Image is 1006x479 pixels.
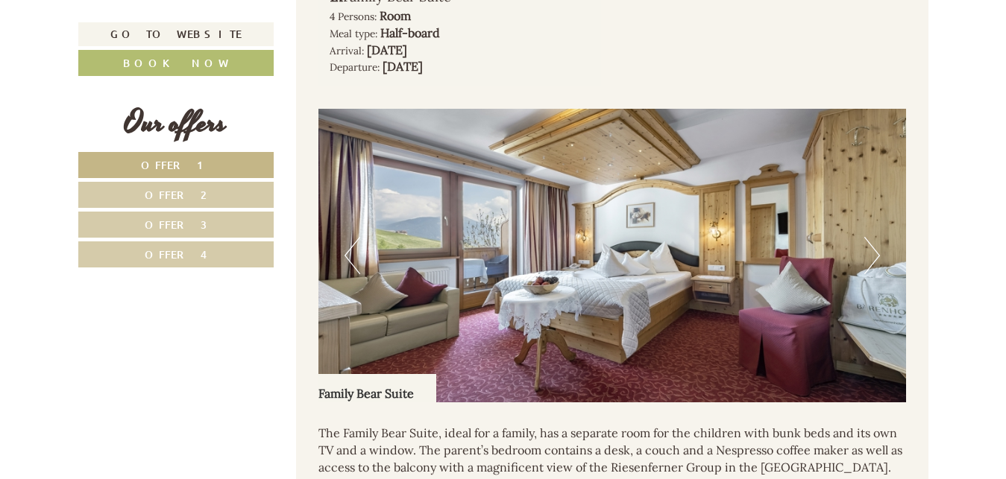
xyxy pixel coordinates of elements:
[141,158,210,172] span: Offer 1
[78,22,274,46] a: Go to website
[380,25,440,40] b: Half-board
[330,44,364,57] small: Arrival:
[78,50,274,76] a: Book now
[380,8,411,23] b: Room
[145,218,207,232] span: Offer 3
[330,10,377,23] small: 4 Persons:
[345,237,360,274] button: Previous
[318,109,906,402] img: image
[330,60,380,74] small: Departure:
[145,188,207,202] span: Offer 2
[330,27,377,40] small: Meal type:
[318,374,436,402] div: Family Bear Suite
[367,42,407,57] b: [DATE]
[383,59,423,74] b: [DATE]
[145,247,207,261] span: Offer 4
[78,102,274,145] div: Our offers
[864,237,880,274] button: Next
